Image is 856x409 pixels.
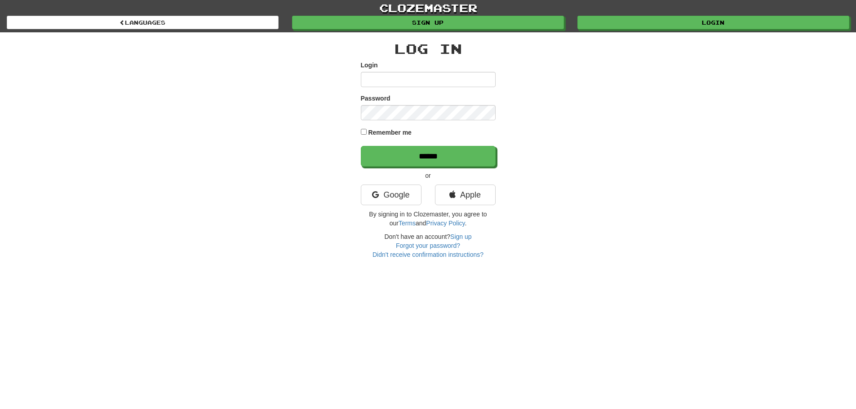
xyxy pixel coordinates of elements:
label: Password [361,94,390,103]
label: Remember me [368,128,412,137]
label: Login [361,61,378,70]
a: Privacy Policy [426,220,465,227]
div: Don't have an account? [361,232,496,259]
a: Forgot your password? [396,242,460,249]
a: Terms [399,220,416,227]
a: Sign up [292,16,564,29]
a: Login [577,16,849,29]
h2: Log In [361,41,496,56]
a: Didn't receive confirmation instructions? [373,251,483,258]
a: Sign up [450,233,471,240]
a: Apple [435,185,496,205]
a: Google [361,185,421,205]
p: or [361,171,496,180]
p: By signing in to Clozemaster, you agree to our and . [361,210,496,228]
a: Languages [7,16,279,29]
